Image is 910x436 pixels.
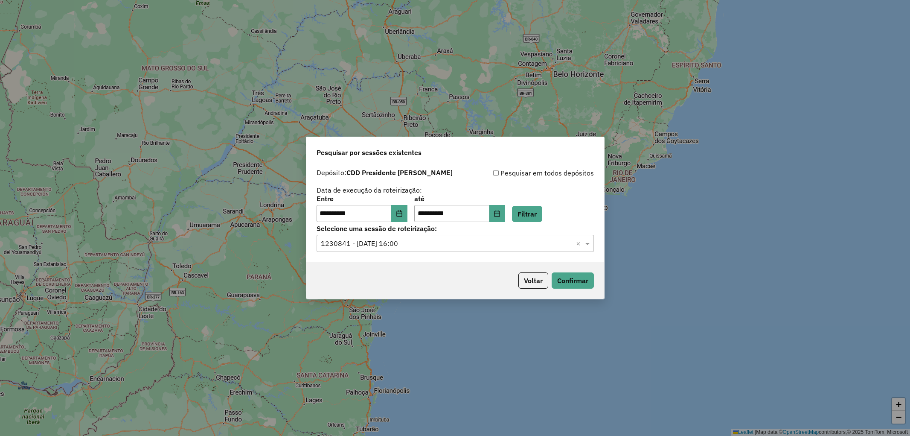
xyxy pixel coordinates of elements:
button: Confirmar [552,272,594,289]
label: Depósito: [317,167,453,178]
button: Choose Date [391,205,407,222]
label: Data de execução da roteirização: [317,185,422,195]
button: Filtrar [512,206,542,222]
span: Clear all [576,238,583,249]
div: Pesquisar em todos depósitos [455,168,594,178]
label: Selecione uma sessão de roteirização: [317,223,594,234]
span: Pesquisar por sessões existentes [317,147,422,158]
strong: CDD Presidente [PERSON_NAME] [346,168,453,177]
button: Voltar [518,272,548,289]
label: até [414,193,505,204]
label: Entre [317,193,407,204]
button: Choose Date [489,205,506,222]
